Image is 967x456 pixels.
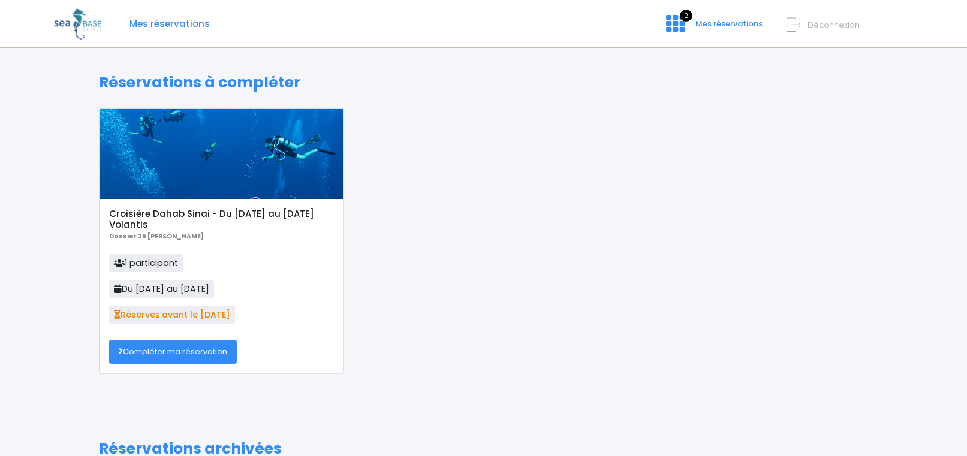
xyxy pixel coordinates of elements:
[109,232,204,241] b: Dossier 25 [PERSON_NAME]
[109,280,214,298] span: Du [DATE] au [DATE]
[109,254,183,272] span: 1 participant
[680,10,692,22] span: 2
[808,19,860,31] span: Déconnexion
[109,209,333,230] h5: Croisière Dahab Sinai - Du [DATE] au [DATE] Volantis
[656,22,770,34] a: 2 Mes réservations
[695,18,763,29] span: Mes réservations
[109,340,237,364] a: Compléter ma réservation
[99,74,868,92] h1: Réservations à compléter
[109,306,235,324] span: Réservez avant le [DATE]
